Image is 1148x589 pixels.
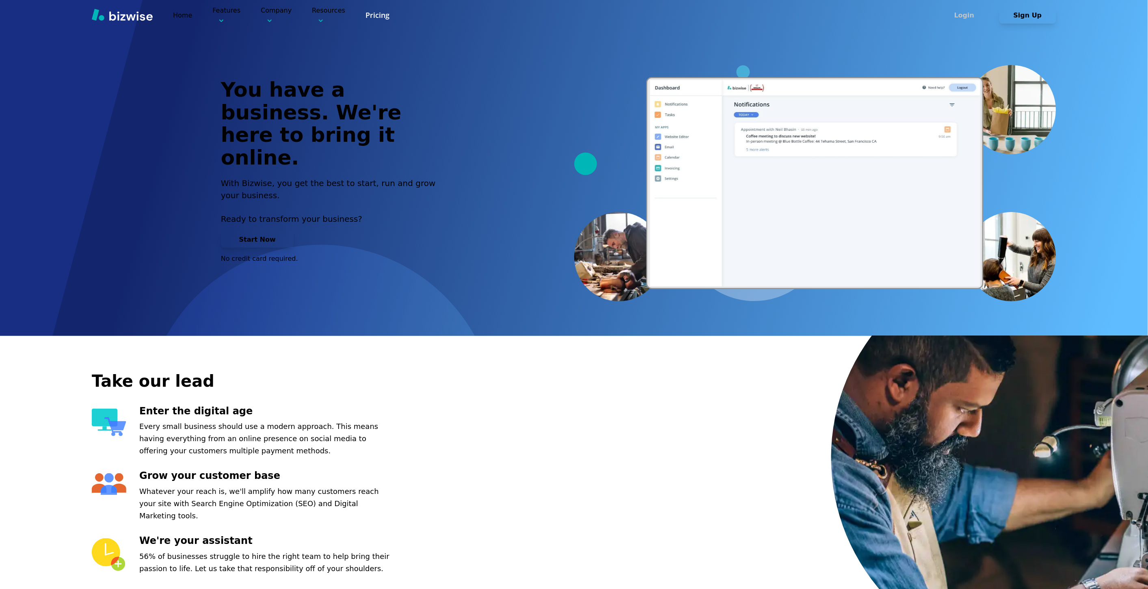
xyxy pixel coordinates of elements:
[139,405,396,418] h3: Enter the digital age
[212,6,240,25] p: Features
[365,10,389,20] a: Pricing
[92,409,126,436] img: Enter the digital age Icon
[139,485,396,522] p: Whatever your reach is, we'll amplify how many customers reach your site with Search Engine Optim...
[936,11,999,19] a: Login
[312,6,345,25] p: Resources
[173,11,192,19] a: Home
[139,469,396,483] h3: Grow your customer base
[92,473,126,495] img: Grow your customer base Icon
[92,370,701,392] h2: Take our lead
[221,236,294,243] a: Start Now
[92,9,153,21] img: Bizwise Logo
[999,11,1056,19] a: Sign Up
[139,420,396,457] p: Every small business should use a modern approach. This means having everything from an online pr...
[221,254,445,263] p: No credit card required.
[936,7,993,24] button: Login
[221,79,445,169] h1: You have a business. We're here to bring it online.
[221,232,294,248] button: Start Now
[221,213,445,225] p: Ready to transform your business?
[139,550,396,575] p: 56% of businesses struggle to hire the right team to help bring their passion to life. Let us tak...
[92,538,126,572] img: We're your assistant Icon
[221,177,445,201] h2: With Bizwise, you get the best to start, run and grow your business.
[999,7,1056,24] button: Sign Up
[261,6,292,25] p: Company
[139,534,396,548] h3: We're your assistant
